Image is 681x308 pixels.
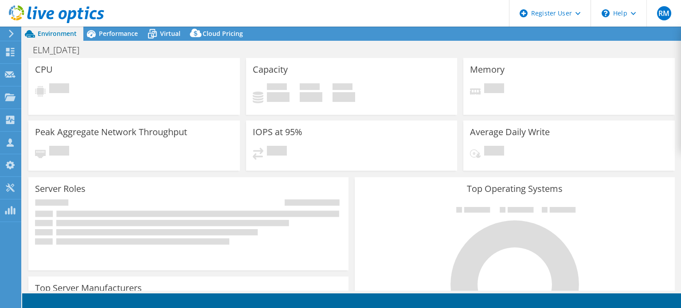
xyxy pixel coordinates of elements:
h3: Memory [470,65,505,74]
span: Total [333,83,352,92]
span: Virtual [160,29,180,38]
span: Used [267,83,287,92]
span: Pending [267,146,287,158]
h1: ELM_[DATE] [29,45,93,55]
h3: Peak Aggregate Network Throughput [35,127,187,137]
h4: 0 GiB [333,92,355,102]
span: RM [657,6,671,20]
h4: 0 GiB [267,92,290,102]
h3: Top Server Manufacturers [35,283,142,293]
span: Performance [99,29,138,38]
span: Environment [38,29,77,38]
h3: CPU [35,65,53,74]
h3: Top Operating Systems [361,184,668,194]
span: Pending [484,146,504,158]
svg: \n [602,9,610,17]
h3: Capacity [253,65,288,74]
span: Pending [484,83,504,95]
span: Pending [49,83,69,95]
span: Cloud Pricing [203,29,243,38]
h3: IOPS at 95% [253,127,302,137]
span: Free [300,83,320,92]
h4: 0 GiB [300,92,322,102]
span: Pending [49,146,69,158]
h3: Server Roles [35,184,86,194]
h3: Average Daily Write [470,127,550,137]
